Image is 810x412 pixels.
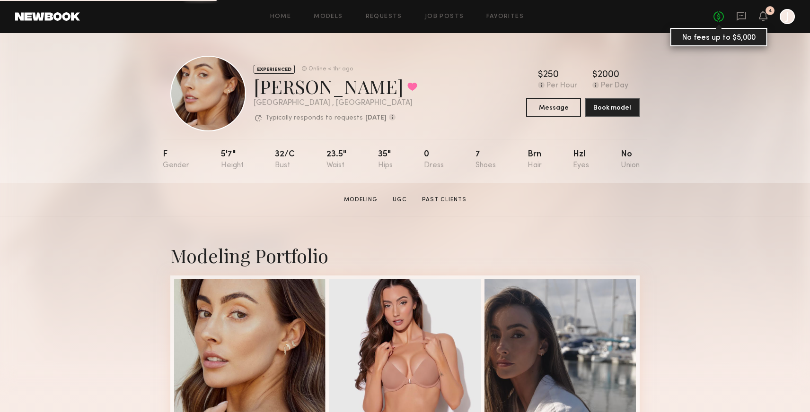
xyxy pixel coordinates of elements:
button: Message [526,98,581,117]
a: Favorites [486,14,524,20]
div: 35" [378,150,393,170]
div: Per Hour [546,82,577,90]
div: Online < 1hr ago [308,66,353,72]
div: [GEOGRAPHIC_DATA] , [GEOGRAPHIC_DATA] [254,99,417,107]
div: EXPERIENCED [254,65,295,74]
div: 0 [424,150,444,170]
a: Models [314,14,343,20]
div: $ [538,70,543,80]
a: J [780,9,795,24]
div: No fees up to $5,000 [670,28,767,46]
div: 7 [475,150,496,170]
div: 32/c [275,150,295,170]
a: Requests [366,14,402,20]
div: 250 [543,70,559,80]
div: Modeling Portfolio [170,243,640,268]
div: 4 [768,9,772,14]
div: Brn [528,150,542,170]
button: Book model [585,98,640,117]
a: Modeling [340,196,381,204]
div: 23.5" [326,150,346,170]
p: Typically responds to requests [265,115,363,121]
b: [DATE] [365,115,387,121]
div: F [163,150,189,170]
div: No [621,150,640,170]
a: UGC [389,196,411,204]
div: Hzl [573,150,589,170]
a: Job Posts [425,14,464,20]
a: Home [270,14,291,20]
div: 2000 [598,70,619,80]
a: Past Clients [418,196,470,204]
div: Per Day [601,82,628,90]
a: No fees up to $5,000 [713,11,724,22]
div: 5'7" [221,150,244,170]
div: $ [592,70,598,80]
div: [PERSON_NAME] [254,74,417,99]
